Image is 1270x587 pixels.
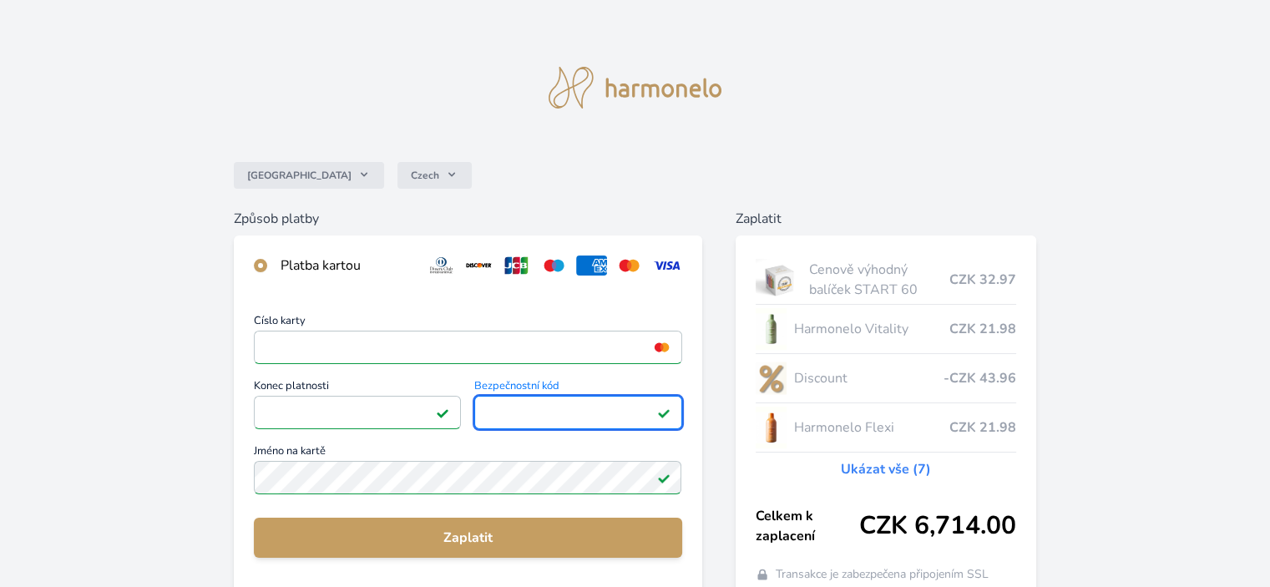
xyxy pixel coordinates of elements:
span: Číslo karty [254,316,681,331]
input: Jméno na kartěPlatné pole [254,461,681,494]
img: discount-lo.png [756,357,787,399]
img: discover.svg [463,256,494,276]
img: diners.svg [426,256,457,276]
span: CZK 21.98 [949,417,1016,438]
span: -CZK 43.96 [944,368,1016,388]
span: Konec platnosti [254,381,461,396]
h6: Způsob platby [234,209,701,229]
img: Platné pole [657,406,670,419]
span: Zaplatit [267,528,668,548]
span: Discount [793,368,943,388]
span: Celkem k zaplacení [756,506,859,546]
img: logo.svg [549,67,722,109]
img: maestro.svg [539,256,569,276]
span: CZK 32.97 [949,270,1016,290]
span: Czech [411,169,439,182]
button: [GEOGRAPHIC_DATA] [234,162,384,189]
iframe: Iframe pro číslo karty [261,336,674,359]
span: Cenově výhodný balíček START 60 [809,260,949,300]
a: Ukázat vše (7) [841,459,931,479]
img: amex.svg [576,256,607,276]
span: CZK 6,714.00 [859,511,1016,541]
img: start.jpg [756,259,803,301]
span: Jméno na kartě [254,446,681,461]
button: Zaplatit [254,518,681,558]
button: Czech [397,162,472,189]
img: Platné pole [436,406,449,419]
span: CZK 21.98 [949,319,1016,339]
img: mc.svg [614,256,645,276]
span: Transakce je zabezpečena připojením SSL [776,566,989,583]
img: CLEAN_FLEXI_se_stinem_x-hi_(1)-lo.jpg [756,407,787,448]
span: Bezpečnostní kód [474,381,681,396]
span: [GEOGRAPHIC_DATA] [247,169,352,182]
iframe: Iframe pro datum vypršení platnosti [261,401,453,424]
img: Platné pole [657,471,670,484]
div: Platba kartou [281,256,412,276]
img: jcb.svg [501,256,532,276]
img: mc [650,340,673,355]
span: Harmonelo Flexi [793,417,949,438]
img: CLEAN_VITALITY_se_stinem_x-lo.jpg [756,308,787,350]
h6: Zaplatit [736,209,1036,229]
iframe: Iframe pro bezpečnostní kód [482,401,674,424]
img: visa.svg [651,256,682,276]
span: Harmonelo Vitality [793,319,949,339]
